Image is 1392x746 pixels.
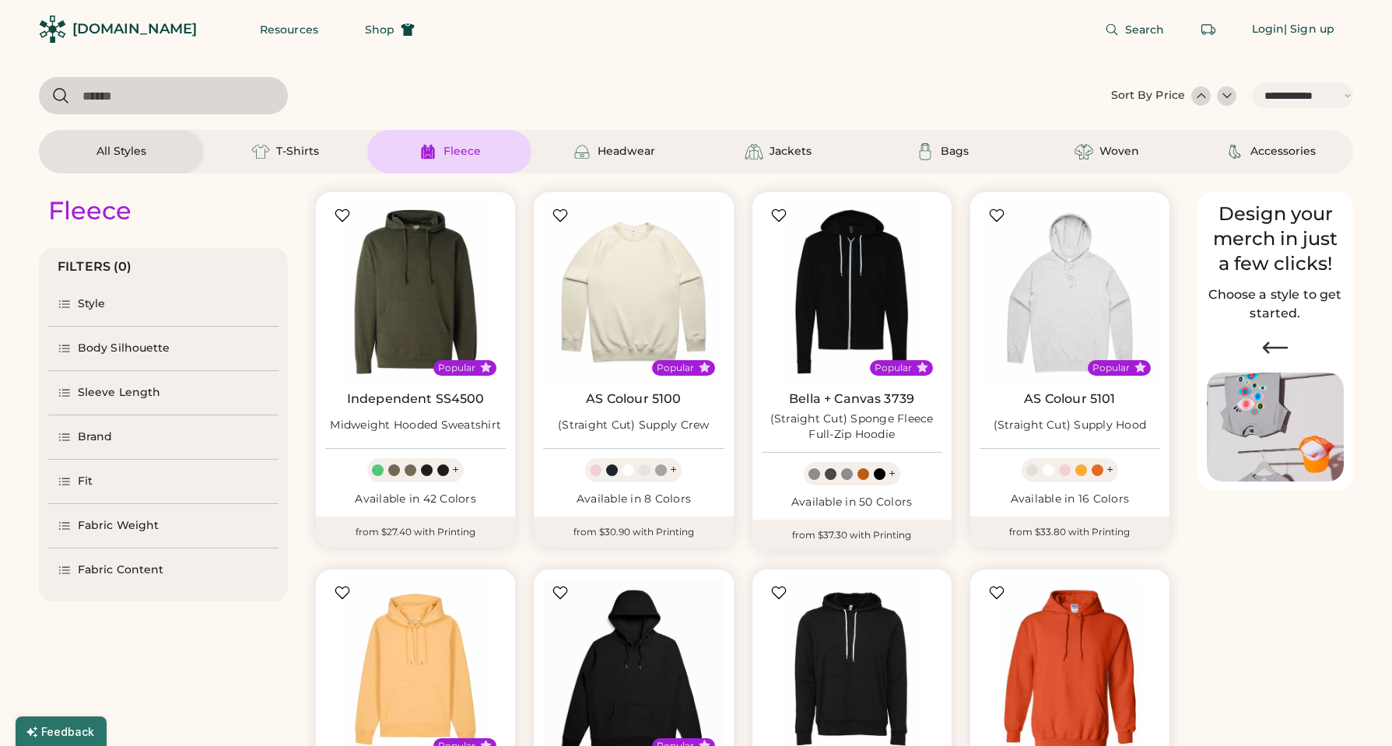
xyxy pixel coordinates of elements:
[39,16,66,43] img: Rendered Logo - Screens
[789,391,914,407] a: Bella + Canvas 3739
[1092,362,1130,374] div: Popular
[916,142,934,161] img: Bags Icon
[1207,285,1344,323] h2: Choose a style to get started.
[1252,22,1285,37] div: Login
[1134,362,1146,373] button: Popular Style
[875,362,912,374] div: Popular
[534,517,733,548] div: from $30.90 with Printing
[762,201,942,382] img: BELLA + CANVAS 3739 (Straight Cut) Sponge Fleece Full-Zip Hoodie
[699,362,710,373] button: Popular Style
[770,144,812,159] div: Jackets
[452,461,459,478] div: +
[558,418,710,433] div: (Straight Cut) Supply Crew
[1111,88,1185,103] div: Sort By Price
[1099,144,1139,159] div: Woven
[543,492,724,507] div: Available in 8 Colors
[78,518,159,534] div: Fabric Weight
[1284,22,1334,37] div: | Sign up
[657,362,694,374] div: Popular
[586,391,681,407] a: AS Colour 5100
[598,144,655,159] div: Headwear
[78,296,106,312] div: Style
[78,341,170,356] div: Body Silhouette
[970,517,1169,548] div: from $33.80 with Printing
[1075,142,1093,161] img: Woven Icon
[1106,461,1113,478] div: +
[72,19,197,39] div: [DOMAIN_NAME]
[346,14,433,45] button: Shop
[78,429,113,445] div: Brand
[573,142,591,161] img: Headwear Icon
[1318,676,1385,743] iframe: Front Chat
[444,144,481,159] div: Fleece
[980,492,1160,507] div: Available in 16 Colors
[1250,144,1316,159] div: Accessories
[78,562,163,578] div: Fabric Content
[419,142,437,161] img: Fleece Icon
[994,418,1147,433] div: (Straight Cut) Supply Hood
[330,418,501,433] div: Midweight Hooded Sweatshirt
[745,142,763,161] img: Jackets Icon
[325,492,506,507] div: Available in 42 Colors
[365,24,394,35] span: Shop
[917,362,928,373] button: Popular Style
[1024,391,1115,407] a: AS Colour 5101
[78,474,93,489] div: Fit
[347,391,485,407] a: Independent SS4500
[670,461,677,478] div: +
[752,520,952,551] div: from $37.30 with Printing
[78,385,160,401] div: Sleeve Length
[1207,373,1344,482] img: Image of Lisa Congdon Eye Print on T-Shirt and Hat
[251,142,270,161] img: T-Shirts Icon
[438,362,475,374] div: Popular
[941,144,969,159] div: Bags
[762,412,942,443] div: (Straight Cut) Sponge Fleece Full-Zip Hoodie
[325,201,506,382] img: Independent Trading Co. SS4500 Midweight Hooded Sweatshirt
[58,257,132,276] div: FILTERS (0)
[889,465,896,482] div: +
[1086,14,1183,45] button: Search
[762,495,942,510] div: Available in 50 Colors
[96,144,146,159] div: All Styles
[276,144,319,159] div: T-Shirts
[241,14,337,45] button: Resources
[48,195,131,226] div: Fleece
[1193,14,1224,45] button: Retrieve an order
[480,362,492,373] button: Popular Style
[1207,201,1344,276] div: Design your merch in just a few clicks!
[980,201,1160,382] img: AS Colour 5101 (Straight Cut) Supply Hood
[1125,24,1165,35] span: Search
[543,201,724,382] img: AS Colour 5100 (Straight Cut) Supply Crew
[1225,142,1244,161] img: Accessories Icon
[316,517,515,548] div: from $27.40 with Printing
